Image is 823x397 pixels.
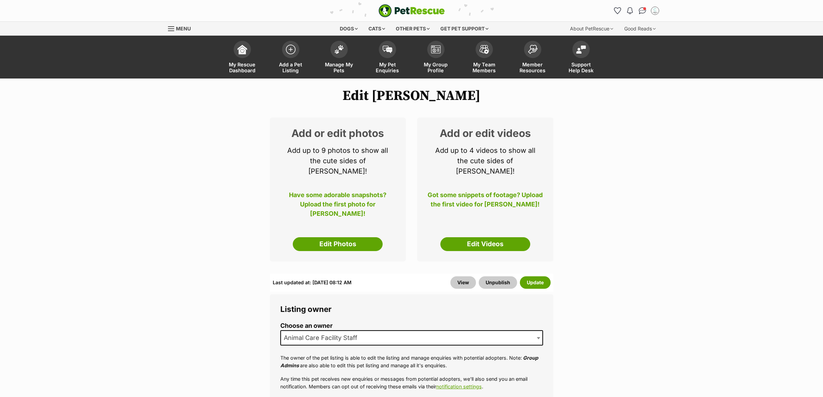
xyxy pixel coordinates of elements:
p: Add up to 4 videos to show all the cute sides of [PERSON_NAME]! [428,145,543,176]
ul: Account quick links [612,5,661,16]
img: dashboard-icon-eb2f2d2d3e046f16d808141f083e7271f6b2e854fb5c12c21221c1fb7104beca.svg [237,45,247,54]
button: Update [520,276,551,289]
a: PetRescue [378,4,445,17]
img: Animal Care Facility Staff profile pic [652,7,658,14]
p: Any time this pet receives new enquiries or messages from potential adopters, we'll also send you... [280,375,543,390]
em: Group Admins [280,355,538,368]
span: Listing owner [280,304,331,314]
span: Support Help Desk [565,62,597,73]
label: Choose an owner [280,322,543,330]
img: notifications-46538b983faf8c2785f20acdc204bb7945ddae34d4c08c2a6579f10ce5e182be.svg [627,7,633,14]
div: Other pets [391,22,434,36]
span: My Group Profile [420,62,451,73]
span: My Team Members [469,62,500,73]
a: My Group Profile [412,37,460,79]
span: My Rescue Dashboard [227,62,258,73]
p: The owner of the pet listing is able to edit the listing and manage enquiries with potential adop... [280,354,543,369]
button: Notifications [625,5,636,16]
span: My Pet Enquiries [372,62,403,73]
a: My Rescue Dashboard [218,37,266,79]
a: Manage My Pets [315,37,363,79]
div: Get pet support [436,22,493,36]
p: Add up to 9 photos to show all the cute sides of [PERSON_NAME]! [280,145,396,176]
div: Last updated at: [DATE] 08:12 AM [273,276,352,289]
button: Unpublish [479,276,517,289]
a: Conversations [637,5,648,16]
p: Got some snippets of footage? Upload the first video for [PERSON_NAME]! [428,190,543,213]
img: help-desk-icon-fdf02630f3aa405de69fd3d07c3f3aa587a6932b1a1747fa1d2bba05be0121f9.svg [576,45,586,54]
div: Dogs [335,22,363,36]
h2: Add or edit videos [428,128,543,138]
a: My Team Members [460,37,508,79]
img: group-profile-icon-3fa3cf56718a62981997c0bc7e787c4b2cf8bcc04b72c1350f741eb67cf2f40e.svg [431,45,441,54]
img: add-pet-listing-icon-0afa8454b4691262ce3f59096e99ab1cd57d4a30225e0717b998d2c9b9846f56.svg [286,45,296,54]
div: Cats [364,22,390,36]
img: pet-enquiries-icon-7e3ad2cf08bfb03b45e93fb7055b45f3efa6380592205ae92323e6603595dc1f.svg [383,46,392,53]
button: My account [649,5,661,16]
img: member-resources-icon-8e73f808a243e03378d46382f2149f9095a855e16c252ad45f914b54edf8863c.svg [528,45,537,54]
a: Favourites [612,5,623,16]
img: logo-e224e6f780fb5917bec1dbf3a21bbac754714ae5b6737aabdf751b685950b380.svg [378,4,445,17]
div: About PetRescue [565,22,618,36]
div: Good Reads [619,22,661,36]
span: Member Resources [517,62,548,73]
span: Animal Care Facility Staff [280,330,543,345]
span: Add a Pet Listing [275,62,306,73]
span: Menu [176,26,191,31]
h2: Add or edit photos [280,128,396,138]
a: Add a Pet Listing [266,37,315,79]
a: Edit Photos [293,237,383,251]
span: Manage My Pets [324,62,355,73]
a: View [450,276,476,289]
p: Have some adorable snapshots? Upload the first photo for [PERSON_NAME]! [280,190,396,213]
img: team-members-icon-5396bd8760b3fe7c0b43da4ab00e1e3bb1a5d9ba89233759b79545d2d3fc5d0d.svg [479,45,489,54]
span: Animal Care Facility Staff [281,333,364,343]
a: Member Resources [508,37,557,79]
a: Menu [168,22,196,34]
a: Edit Videos [440,237,530,251]
img: manage-my-pets-icon-02211641906a0b7f246fdf0571729dbe1e7629f14944591b6c1af311fb30b64b.svg [334,45,344,54]
a: notification settings [436,384,482,389]
a: Support Help Desk [557,37,605,79]
a: My Pet Enquiries [363,37,412,79]
img: chat-41dd97257d64d25036548639549fe6c8038ab92f7586957e7f3b1b290dea8141.svg [639,7,646,14]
